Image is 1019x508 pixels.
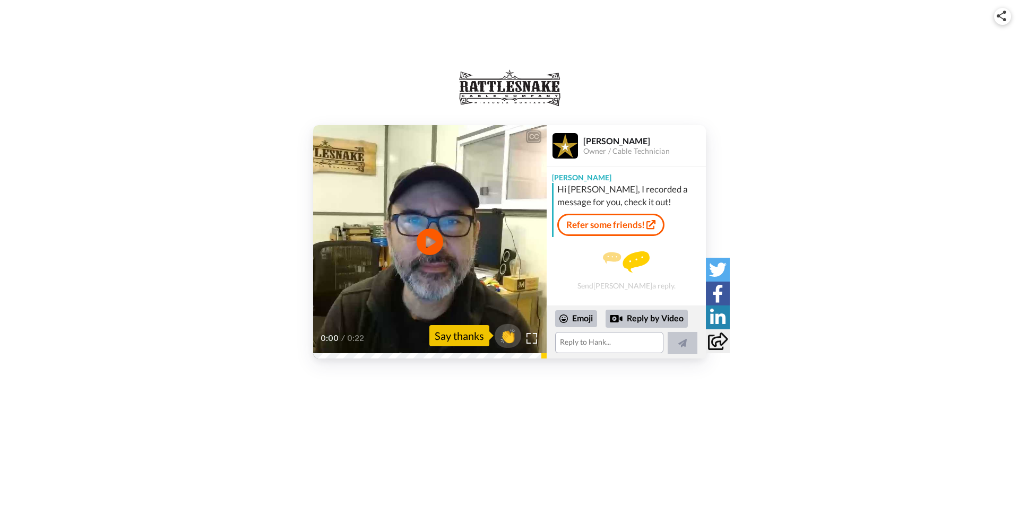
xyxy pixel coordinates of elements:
div: Send [PERSON_NAME] a reply. [547,241,706,300]
img: logo [454,67,565,109]
div: Reply by Video [606,310,688,328]
span: 0:22 [347,332,366,345]
div: [PERSON_NAME] [547,167,706,183]
span: / [341,332,345,345]
span: 👏 [495,327,521,344]
a: Refer some friends! [557,214,664,236]
button: 👏 [495,324,521,348]
div: Owner / Cable Technician [583,147,705,156]
img: Full screen [526,333,537,344]
div: Hi [PERSON_NAME], I recorded a message for you, check it out! [557,183,703,208]
span: 0:00 [321,332,339,345]
img: Profile Image [552,133,578,159]
div: Say thanks [429,325,489,346]
img: message.svg [603,251,650,273]
img: ic_share.svg [997,11,1006,21]
div: [PERSON_NAME] [583,136,705,146]
div: Reply by Video [610,312,623,325]
div: Emoji [555,310,597,327]
div: CC [527,132,540,142]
